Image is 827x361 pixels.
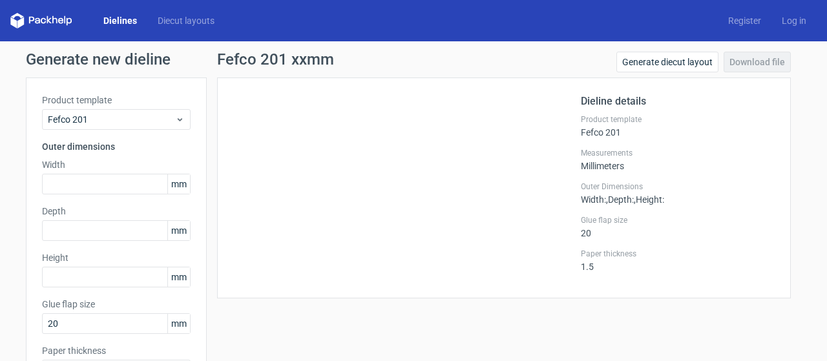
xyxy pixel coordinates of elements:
[581,194,606,205] span: Width :
[616,52,718,72] a: Generate diecut layout
[42,94,191,107] label: Product template
[581,249,775,272] div: 1.5
[581,148,775,158] label: Measurements
[167,221,190,240] span: mm
[581,215,775,238] div: 20
[42,140,191,153] h3: Outer dimensions
[581,148,775,171] div: Millimeters
[217,52,334,67] h1: Fefco 201 xxmm
[581,94,775,109] h2: Dieline details
[48,113,175,126] span: Fefco 201
[581,114,775,138] div: Fefco 201
[581,249,775,259] label: Paper thickness
[581,114,775,125] label: Product template
[26,52,801,67] h1: Generate new dieline
[718,14,771,27] a: Register
[147,14,225,27] a: Diecut layouts
[581,215,775,225] label: Glue flap size
[42,205,191,218] label: Depth
[93,14,147,27] a: Dielines
[167,314,190,333] span: mm
[167,267,190,287] span: mm
[42,344,191,357] label: Paper thickness
[606,194,634,205] span: , Depth :
[771,14,817,27] a: Log in
[167,174,190,194] span: mm
[634,194,664,205] span: , Height :
[581,181,775,192] label: Outer Dimensions
[42,158,191,171] label: Width
[42,251,191,264] label: Height
[42,298,191,311] label: Glue flap size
